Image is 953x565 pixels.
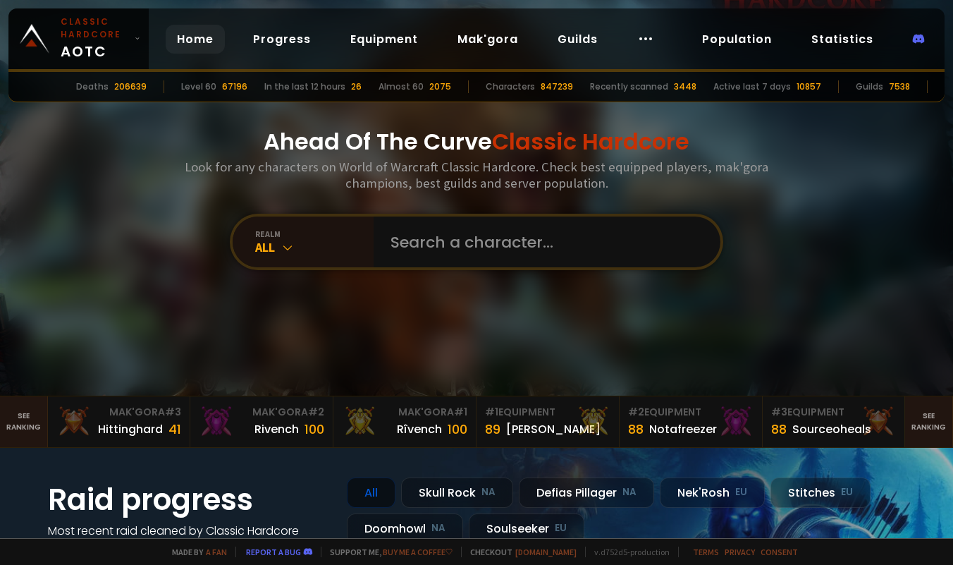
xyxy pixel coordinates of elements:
[585,547,670,557] span: v. d752d5 - production
[347,478,395,508] div: All
[797,80,821,93] div: 10857
[8,8,149,69] a: Classic HardcoreAOTC
[771,420,787,439] div: 88
[308,405,324,419] span: # 2
[515,547,577,557] a: [DOMAIN_NAME]
[620,396,763,447] a: #2Equipment88Notafreezer
[264,80,345,93] div: In the last 12 hours
[763,396,906,447] a: #3Equipment88Sourceoheals
[351,80,362,93] div: 26
[164,547,227,557] span: Made by
[254,420,299,438] div: Rivench
[222,80,247,93] div: 67196
[693,547,719,557] a: Terms
[61,16,129,62] span: AOTC
[190,396,333,447] a: Mak'Gora#2Rivench100
[165,405,181,419] span: # 3
[590,80,668,93] div: Recently scanned
[713,80,791,93] div: Active last 7 days
[246,547,301,557] a: Report a bug
[98,420,163,438] div: Hittinghard
[856,80,883,93] div: Guilds
[382,217,703,267] input: Search a character...
[519,478,654,508] div: Defias Pillager
[476,396,620,447] a: #1Equipment89[PERSON_NAME]
[735,485,747,499] small: EU
[168,420,181,439] div: 41
[761,547,798,557] a: Consent
[339,25,429,54] a: Equipment
[397,420,442,438] div: Rîvench
[486,80,535,93] div: Characters
[181,80,216,93] div: Level 60
[446,25,529,54] a: Mak'gora
[305,420,324,439] div: 100
[628,420,644,439] div: 88
[48,522,330,557] h4: Most recent raid cleaned by Classic Hardcore guilds
[771,405,897,420] div: Equipment
[379,80,424,93] div: Almost 60
[492,126,689,157] span: Classic Hardcore
[166,25,225,54] a: Home
[56,405,182,420] div: Mak'Gora
[622,485,637,499] small: NA
[485,405,610,420] div: Equipment
[333,396,476,447] a: Mak'Gora#1Rîvench100
[199,405,324,420] div: Mak'Gora
[206,547,227,557] a: a fan
[905,396,953,447] a: Seeranking
[448,420,467,439] div: 100
[889,80,910,93] div: 7538
[255,239,374,255] div: All
[255,229,374,239] div: realm
[264,125,689,159] h1: Ahead Of The Curve
[48,478,330,522] h1: Raid progress
[628,405,644,419] span: # 2
[555,521,567,535] small: EU
[469,514,584,544] div: Soulseeker
[541,80,573,93] div: 847239
[800,25,885,54] a: Statistics
[431,521,445,535] small: NA
[401,478,513,508] div: Skull Rock
[179,159,774,191] h3: Look for any characters on World of Warcraft Classic Hardcore. Check best equipped players, mak'g...
[48,396,191,447] a: Mak'Gora#3Hittinghard41
[114,80,147,93] div: 206639
[61,16,129,41] small: Classic Hardcore
[342,405,467,420] div: Mak'Gora
[660,478,765,508] div: Nek'Rosh
[792,420,871,438] div: Sourceoheals
[725,547,755,557] a: Privacy
[485,420,500,439] div: 89
[481,485,496,499] small: NA
[770,478,871,508] div: Stitches
[771,405,787,419] span: # 3
[321,547,453,557] span: Support me,
[429,80,451,93] div: 2075
[383,547,453,557] a: Buy me a coffee
[461,547,577,557] span: Checkout
[506,420,601,438] div: [PERSON_NAME]
[347,514,463,544] div: Doomhowl
[674,80,696,93] div: 3448
[242,25,322,54] a: Progress
[649,420,717,438] div: Notafreezer
[546,25,609,54] a: Guilds
[628,405,754,420] div: Equipment
[691,25,783,54] a: Population
[485,405,498,419] span: # 1
[841,485,853,499] small: EU
[76,80,109,93] div: Deaths
[454,405,467,419] span: # 1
